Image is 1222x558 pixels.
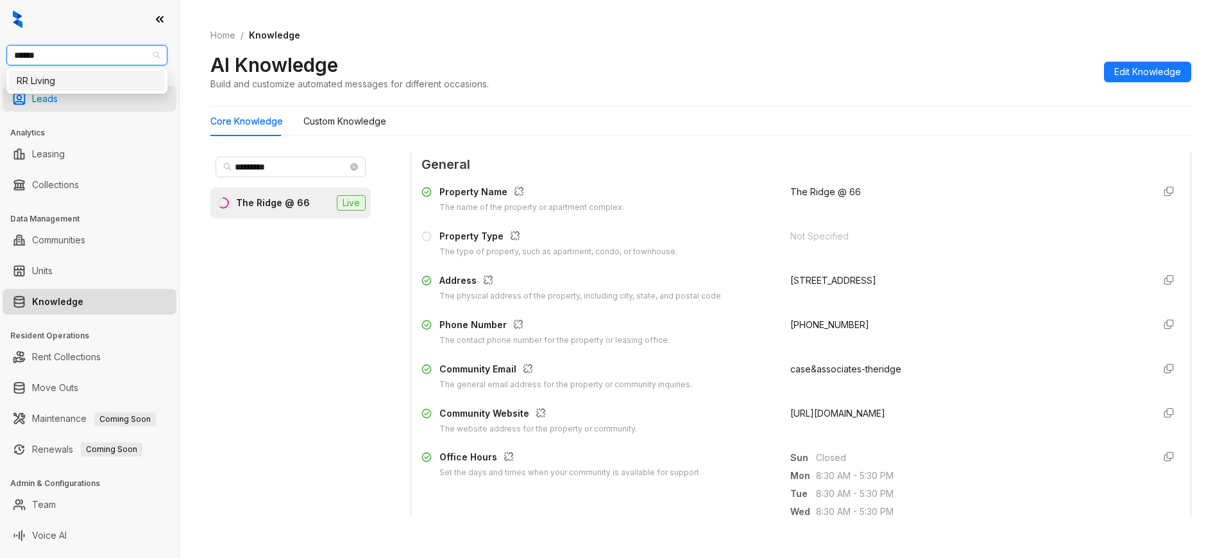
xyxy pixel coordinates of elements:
[790,505,816,519] span: Wed
[3,141,176,167] li: Leasing
[439,202,624,214] div: The name of the property or apartment complex.
[439,274,723,290] div: Address
[3,344,176,370] li: Rent Collections
[421,155,1180,175] span: General
[439,290,723,302] div: The physical address of the property, including city, state, and postal code.
[790,363,901,374] span: case&associates-theridge
[208,28,238,42] a: Home
[210,77,489,91] div: Build and customize automated messages for different occasions.
[210,114,283,128] div: Core Knowledge
[32,227,85,253] a: Communities
[210,53,338,77] h2: AI Knowledge
[350,163,358,171] span: close-circle
[10,330,179,342] h3: Resident Operations
[439,423,637,435] div: The website address for the property or community.
[32,523,67,548] a: Voice AI
[32,375,78,401] a: Move Outs
[790,487,816,501] span: Tue
[3,375,176,401] li: Move Outs
[94,412,156,426] span: Coming Soon
[3,406,176,432] li: Maintenance
[790,451,816,465] span: Sun
[439,379,692,391] div: The general email address for the property or community inquiries.
[3,437,176,462] li: Renewals
[790,469,816,483] span: Mon
[10,478,179,489] h3: Admin & Configurations
[337,195,366,211] span: Live
[223,162,232,171] span: search
[32,86,58,112] a: Leads
[3,492,176,518] li: Team
[790,274,1144,288] div: [STREET_ADDRESS]
[10,213,179,225] h3: Data Management
[10,127,179,139] h3: Analytics
[32,172,79,198] a: Collections
[439,318,670,335] div: Phone Number
[439,467,699,479] div: Set the days and times when your community is available for support
[32,492,56,518] a: Team
[1114,65,1181,79] span: Edit Knowledge
[439,362,692,379] div: Community Email
[81,442,142,457] span: Coming Soon
[32,344,101,370] a: Rent Collections
[32,258,53,284] a: Units
[3,172,176,198] li: Collections
[816,451,1144,465] span: Closed
[439,185,624,202] div: Property Name
[17,74,157,88] div: RR Living
[3,523,176,548] li: Voice AI
[13,10,22,28] img: logo
[439,229,677,246] div: Property Type
[439,335,670,347] div: The contact phone number for the property or leasing office.
[439,406,637,423] div: Community Website
[32,437,142,462] a: RenewalsComing Soon
[236,196,310,210] div: The Ridge @ 66
[790,319,869,330] span: [PHONE_NUMBER]
[790,186,861,197] span: The Ridge @ 66
[439,450,699,467] div: Office Hours
[3,289,176,315] li: Knowledge
[303,114,386,128] div: Custom Knowledge
[790,229,1144,243] div: Not Specified
[3,258,176,284] li: Units
[3,227,176,253] li: Communities
[3,86,176,112] li: Leads
[816,505,1144,519] span: 8:30 AM - 5:30 PM
[9,71,165,91] div: RR Living
[439,246,677,258] div: The type of property, such as apartment, condo, or townhouse.
[32,141,65,167] a: Leasing
[32,289,83,315] a: Knowledge
[816,469,1144,483] span: 8:30 AM - 5:30 PM
[249,30,300,40] span: Knowledge
[816,487,1144,501] span: 8:30 AM - 5:30 PM
[241,28,244,42] li: /
[1104,62,1191,82] button: Edit Knowledge
[790,408,885,419] span: [URL][DOMAIN_NAME]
